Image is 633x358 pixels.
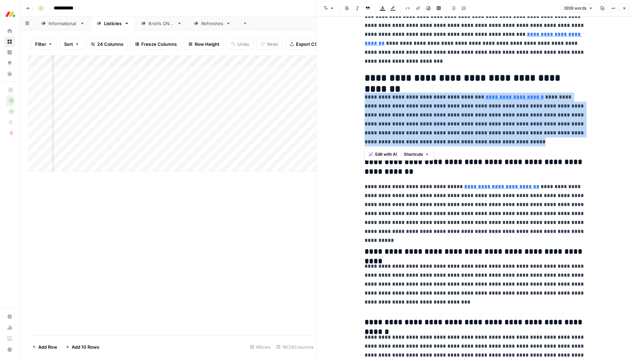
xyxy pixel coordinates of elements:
[366,150,400,159] button: Edit with AI
[149,20,174,27] div: Briefs ONLY
[404,151,423,157] span: Shortcuts
[4,47,15,58] a: Insights
[28,341,61,352] button: Add Row
[237,41,249,48] span: Undo
[564,5,586,11] span: 3939 words
[4,8,17,20] img: Monday.com Logo
[4,68,15,79] a: Your Data
[184,39,224,50] button: Row Height
[4,25,15,37] a: Home
[61,341,103,352] button: Add 10 Rows
[227,39,254,50] button: Undo
[4,58,15,69] a: Opportunities
[86,39,128,50] button: 24 Columns
[131,39,181,50] button: Freeze Columns
[267,41,278,48] span: Redo
[135,17,188,30] a: Briefs ONLY
[91,17,135,30] a: Listicles
[4,322,15,333] a: Usage
[296,41,320,48] span: Export CSV
[4,333,15,344] a: Learning Hub
[31,39,57,50] button: Filter
[401,150,432,159] button: Shortcuts
[141,41,177,48] span: Freeze Columns
[60,39,84,50] button: Sort
[104,20,122,27] div: Listicles
[4,344,15,355] button: Help + Support
[35,41,46,48] span: Filter
[64,41,73,48] span: Sort
[35,17,91,30] a: Informational
[4,36,15,47] a: Browse
[97,41,123,48] span: 24 Columns
[4,311,15,322] a: Settings
[195,41,219,48] span: Row Height
[247,341,274,352] div: 8 Rows
[4,6,15,23] button: Workspace: Monday.com
[375,151,397,157] span: Edit with AI
[285,39,325,50] button: Export CSV
[72,344,99,350] span: Add 10 Rows
[188,17,237,30] a: Refreshes
[256,39,283,50] button: Redo
[49,20,77,27] div: Informational
[38,344,57,350] span: Add Row
[274,341,317,352] div: 19/24 Columns
[561,4,596,13] button: 3939 words
[201,20,223,27] div: Refreshes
